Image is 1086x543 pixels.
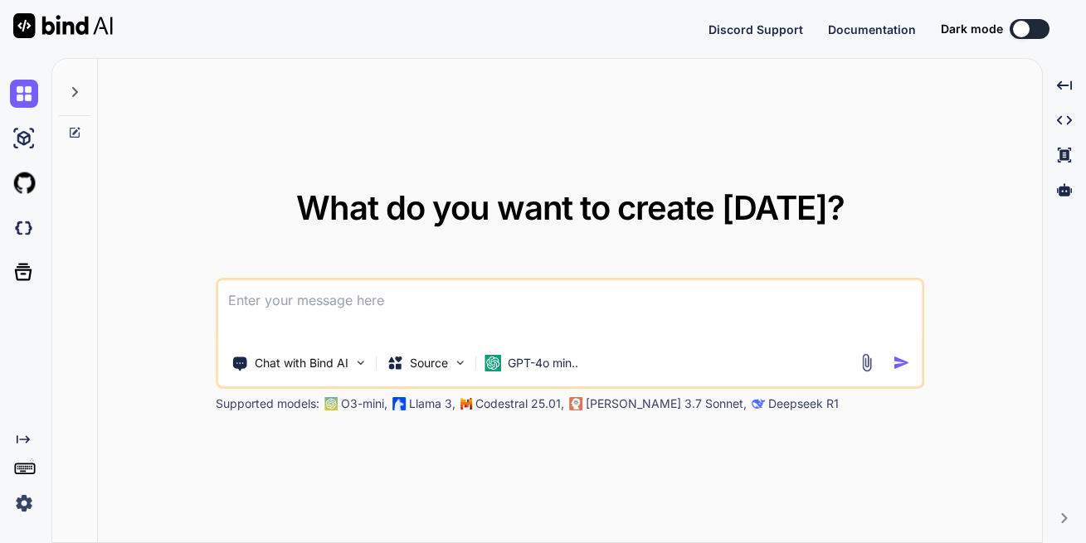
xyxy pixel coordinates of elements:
img: chat [10,80,38,108]
img: Llama2 [392,397,406,410]
img: Mistral-AI [460,398,472,410]
img: darkCloudIdeIcon [10,214,38,242]
img: GPT-4 [324,397,338,410]
img: ai-studio [10,124,38,153]
p: Llama 3, [409,395,455,412]
img: Bind AI [13,13,113,38]
img: GPT-4o mini [485,355,501,371]
p: Codestral 25.01, [475,395,564,412]
img: Pick Tools [353,356,368,370]
img: attachment [857,353,876,372]
img: githubLight [10,169,38,197]
button: Discord Support [709,21,803,38]
img: icon [893,354,910,371]
img: settings [10,489,38,517]
p: [PERSON_NAME] 3.7 Sonnet, [586,395,747,412]
img: claude [752,397,765,410]
img: claude [569,397,582,410]
span: What do you want to create [DATE]? [296,187,845,228]
span: Discord Support [709,22,803,36]
p: Chat with Bind AI [255,355,348,371]
button: Documentation [828,21,916,38]
p: GPT-4o min.. [508,355,578,371]
p: O3-mini, [341,395,387,412]
span: Dark mode [941,21,1003,37]
span: Documentation [828,22,916,36]
p: Supported models: [216,395,319,412]
p: Deepseek R1 [768,395,839,412]
p: Source [410,355,448,371]
img: Pick Models [453,356,467,370]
